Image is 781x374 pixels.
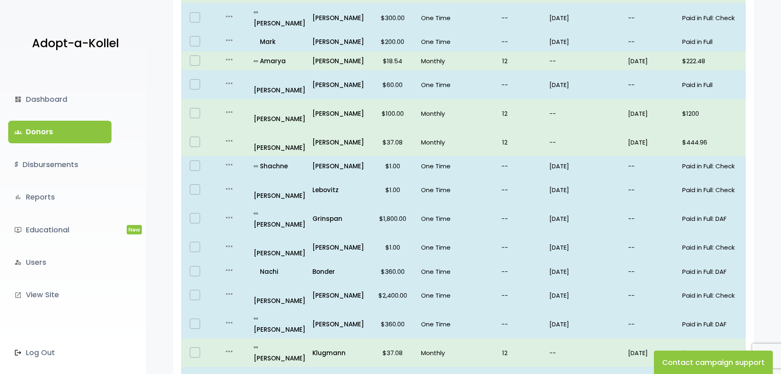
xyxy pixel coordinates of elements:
i: launch [14,291,22,299]
i: all_inclusive [254,164,260,168]
p: $200.00 [371,36,414,47]
a: [PERSON_NAME] [312,79,364,90]
p: -- [549,347,622,358]
a: [PERSON_NAME] [312,242,364,253]
p: -- [549,55,622,67]
p: [PERSON_NAME] [254,179,306,201]
i: all_inclusive [254,345,260,349]
p: -- [628,184,676,195]
p: [DATE] [549,161,622,172]
p: One Time [421,36,460,47]
p: -- [467,290,543,301]
p: $300.00 [371,12,414,23]
a: Nachi [254,266,306,277]
a: [PERSON_NAME] [312,55,364,67]
a: [PERSON_NAME] [312,319,364,330]
p: [DATE] [628,137,676,148]
p: [DATE] [628,108,676,119]
p: [PERSON_NAME] [254,208,306,230]
p: $37.08 [371,137,414,148]
p: -- [467,79,543,90]
p: Paid in Full: DAF [682,319,742,330]
a: all_inclusive[PERSON_NAME] [254,7,306,29]
a: all_inclusiveAmarya [254,55,306,67]
p: [PERSON_NAME] [254,313,306,335]
p: Mark [254,36,306,47]
p: Lebovitz [312,184,364,195]
a: bar_chartReports [8,186,112,208]
i: more_horiz [224,241,234,251]
a: [PERSON_NAME] [312,36,364,47]
a: [PERSON_NAME] [312,137,364,148]
a: all_inclusive[PERSON_NAME] [254,313,306,335]
p: Paid in Full [682,36,742,47]
p: One Time [421,79,460,90]
a: dashboardDashboard [8,88,112,110]
p: -- [628,36,676,47]
p: Paid in Full [682,79,742,90]
p: Shachne [254,161,306,172]
p: -- [467,213,543,224]
p: -- [628,79,676,90]
p: $444.96 [682,137,742,148]
i: more_horiz [224,184,234,194]
p: Klugmann [312,347,364,358]
p: $444.96 [682,347,742,358]
p: One Time [421,242,460,253]
p: [PERSON_NAME] [254,7,306,29]
p: -- [467,266,543,277]
a: [PERSON_NAME] [254,131,306,153]
i: more_horiz [224,346,234,356]
a: all_inclusiveShachne [254,161,306,172]
p: [PERSON_NAME] [254,236,306,259]
a: [PERSON_NAME] [312,12,364,23]
p: One Time [421,184,460,195]
p: One Time [421,213,460,224]
a: [PERSON_NAME] [254,284,306,306]
p: [DATE] [628,55,676,67]
p: $360.00 [371,319,414,330]
p: [DATE] [549,290,622,301]
p: [DATE] [549,79,622,90]
p: Monthly [421,347,460,358]
p: -- [628,266,676,277]
button: Contact campaign support [654,351,773,374]
p: [DATE] [549,12,622,23]
p: $222.48 [682,55,742,67]
p: Paid in Full: Check [682,290,742,301]
i: more_horiz [224,265,234,275]
i: more_horiz [224,78,234,88]
p: $37.08 [371,347,414,358]
p: Adopt-a-Kollel [32,33,119,54]
a: groupsDonors [8,121,112,143]
p: [PERSON_NAME] [254,102,306,124]
p: One Time [421,161,460,172]
p: -- [467,242,543,253]
i: more_horiz [224,107,234,117]
p: -- [467,36,543,47]
p: [DATE] [549,242,622,253]
i: more_horiz [224,35,234,45]
a: $Disbursements [8,154,112,176]
p: -- [628,242,676,253]
i: more_horiz [224,160,234,170]
p: Monthly [421,55,460,67]
a: Grinspan [312,213,364,224]
p: [DATE] [549,213,622,224]
i: more_horiz [224,318,234,328]
p: $2,400.00 [371,290,414,301]
a: [PERSON_NAME] [312,108,364,119]
i: all_inclusive [254,10,260,14]
i: ondemand_video [14,226,22,234]
p: [DATE] [549,319,622,330]
p: 12 [467,347,543,358]
p: $1200 [682,108,742,119]
a: launchView Site [8,284,112,306]
p: Monthly [421,137,460,148]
